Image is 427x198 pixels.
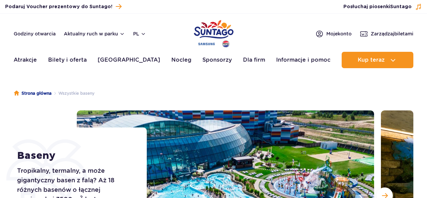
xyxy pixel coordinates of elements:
[371,30,413,37] span: Zarządzaj biletami
[64,31,125,36] button: Aktualny ruch w parku
[343,3,412,10] span: Posłuchaj piosenki
[315,30,352,38] a: Mojekonto
[360,30,413,38] a: Zarządzajbiletami
[343,3,422,10] button: Posłuchaj piosenkiSuntago
[243,52,265,68] a: Dla firm
[98,52,160,68] a: [GEOGRAPHIC_DATA]
[390,4,412,9] span: Suntago
[133,30,146,37] button: pl
[5,3,112,10] span: Podaruj Voucher prezentowy do Suntago!
[14,90,52,97] a: Strona główna
[48,52,87,68] a: Bilety i oferta
[5,2,122,11] a: Podaruj Voucher prezentowy do Suntago!
[326,30,352,37] span: Moje konto
[276,52,330,68] a: Informacje i pomoc
[202,52,232,68] a: Sponsorzy
[14,52,37,68] a: Atrakcje
[194,17,233,48] a: Park of Poland
[171,52,191,68] a: Nocleg
[342,52,413,68] button: Kup teraz
[17,150,131,162] h1: Baseny
[14,30,56,37] a: Godziny otwarcia
[358,57,385,63] span: Kup teraz
[52,90,95,97] li: Wszystkie baseny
